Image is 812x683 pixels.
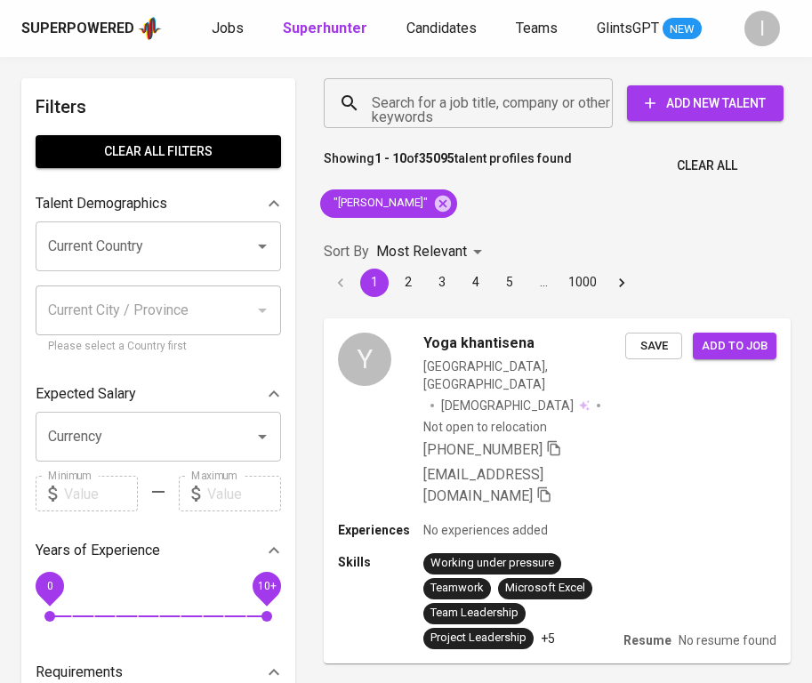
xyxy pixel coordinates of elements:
span: [DEMOGRAPHIC_DATA] [441,397,576,414]
p: No resume found [679,631,776,649]
span: NEW [663,20,702,38]
p: Most Relevant [376,241,467,262]
div: Superpowered [21,19,134,39]
button: page 1 [360,269,389,297]
button: Add to job [693,333,776,360]
div: Project Leadership [430,630,527,647]
a: Jobs [212,18,247,40]
button: Open [250,424,275,449]
nav: pagination navigation [324,269,639,297]
a: Teams [516,18,561,40]
span: Yoga khantisena [423,333,535,354]
div: … [529,273,558,291]
span: Add New Talent [641,92,769,115]
h6: Filters [36,92,281,121]
p: No experiences added [423,521,548,539]
span: Save [634,336,673,357]
input: Value [64,476,138,511]
span: Clear All [677,155,737,177]
p: Not open to relocation [423,418,547,436]
a: YYoga khantisena[GEOGRAPHIC_DATA], [GEOGRAPHIC_DATA][DEMOGRAPHIC_DATA] Not open to relocation[PHO... [324,318,791,663]
b: 1 - 10 [374,151,406,165]
p: Showing of talent profiles found [324,149,572,182]
span: Candidates [406,20,477,36]
div: "[PERSON_NAME]" [320,189,457,218]
button: Save [625,333,682,360]
div: Y [338,333,391,386]
button: Add New Talent [627,85,784,121]
button: Go to page 4 [462,269,490,297]
span: [PHONE_NUMBER] [423,441,543,458]
div: Team Leadership [430,605,519,622]
p: Talent Demographics [36,193,167,214]
div: I [744,11,780,46]
span: Jobs [212,20,244,36]
p: Resume [623,631,671,649]
p: Sort By [324,241,369,262]
span: GlintsGPT [597,20,659,36]
div: Microsoft Excel [505,580,585,597]
p: Years of Experience [36,540,160,561]
a: Superhunter [283,18,371,40]
span: Teams [516,20,558,36]
button: Go to page 2 [394,269,422,297]
b: Superhunter [283,20,367,36]
div: Teamwork [430,580,484,597]
div: Years of Experience [36,533,281,568]
a: Candidates [406,18,480,40]
a: Superpoweredapp logo [21,15,162,42]
b: 35095 [419,151,454,165]
span: [EMAIL_ADDRESS][DOMAIN_NAME] [423,466,543,504]
div: [GEOGRAPHIC_DATA], [GEOGRAPHIC_DATA] [423,358,625,393]
p: Requirements [36,662,123,683]
div: Expected Salary [36,376,281,412]
button: Go to page 1000 [563,269,602,297]
a: GlintsGPT NEW [597,18,702,40]
p: Expected Salary [36,383,136,405]
button: Open [250,234,275,259]
p: Please select a Country first [48,338,269,356]
div: Working under pressure [430,555,554,572]
div: Most Relevant [376,236,488,269]
span: 0 [46,580,52,592]
p: Skills [338,553,423,571]
input: Value [207,476,281,511]
span: Clear All filters [50,141,267,163]
span: "[PERSON_NAME]" [320,195,438,212]
img: app logo [138,15,162,42]
span: Add to job [702,336,768,357]
button: Go to page 5 [495,269,524,297]
span: 10+ [257,580,276,592]
button: Clear All [670,149,744,182]
button: Clear All filters [36,135,281,168]
button: Go to next page [607,269,636,297]
div: Talent Demographics [36,186,281,221]
button: Go to page 3 [428,269,456,297]
p: +5 [541,630,555,647]
p: Experiences [338,521,423,539]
